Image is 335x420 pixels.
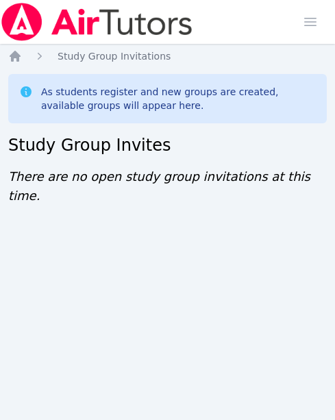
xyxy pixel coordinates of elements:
[58,51,171,62] span: Study Group Invitations
[8,134,327,156] h2: Study Group Invites
[8,49,327,63] nav: Breadcrumb
[41,85,316,112] div: As students register and new groups are created, available groups will appear here.
[8,169,310,203] span: There are no open study group invitations at this time.
[58,49,171,63] a: Study Group Invitations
